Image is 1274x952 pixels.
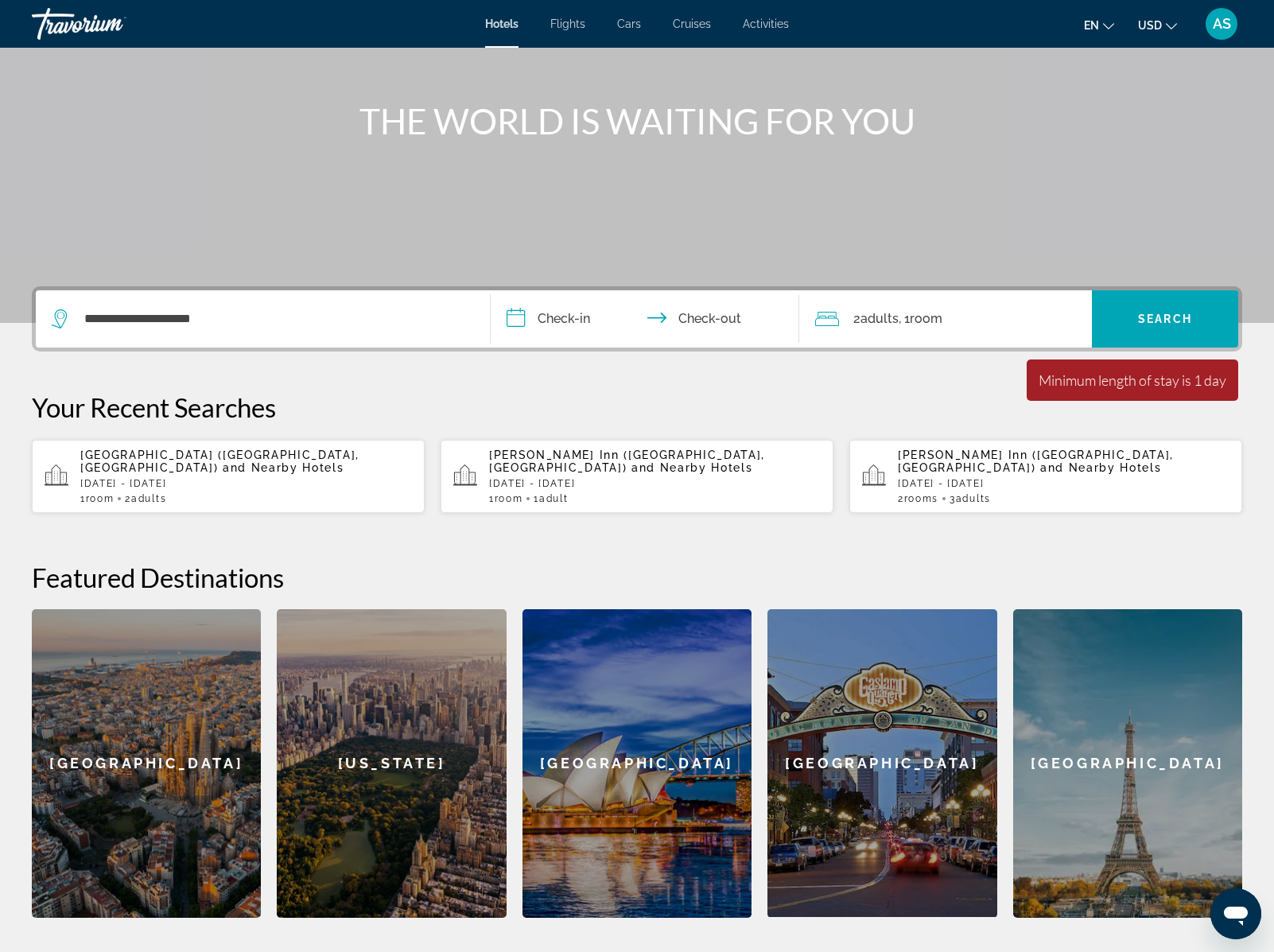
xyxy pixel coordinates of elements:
[767,609,996,917] div: [GEOGRAPHIC_DATA]
[489,493,522,504] span: 1
[491,290,799,348] button: Check in and out dates
[32,3,191,45] a: Travorium
[743,17,789,30] a: Activities
[441,439,833,514] button: [PERSON_NAME] Inn ([GEOGRAPHIC_DATA], [GEOGRAPHIC_DATA]) and Nearby Hotels[DATE] - [DATE]1Room1Adult
[956,493,991,504] span: Adults
[86,493,115,504] span: Room
[339,100,935,142] h1: THE WORLD IS WAITING FOR YOU
[32,561,1242,593] h2: Featured Destinations
[849,439,1242,514] button: [PERSON_NAME] Inn ([GEOGRAPHIC_DATA], [GEOGRAPHIC_DATA]) and Nearby Hotels[DATE] - [DATE]2rooms3A...
[1040,461,1162,474] span: and Nearby Hotels
[32,609,261,918] a: [GEOGRAPHIC_DATA]
[899,308,942,330] span: , 1
[32,391,1242,423] p: Your Recent Searches
[1084,19,1099,32] span: en
[32,439,425,514] button: [GEOGRAPHIC_DATA] ([GEOGRAPHIC_DATA], [GEOGRAPHIC_DATA]) and Nearby Hotels[DATE] - [DATE]1Room2Ad...
[80,478,412,489] p: [DATE] - [DATE]
[904,493,938,504] span: rooms
[767,609,996,918] a: [GEOGRAPHIC_DATA]
[534,493,568,504] span: 1
[125,493,166,504] span: 2
[950,493,991,504] span: 3
[80,493,114,504] span: 1
[631,461,753,474] span: and Nearby Hotels
[617,17,641,30] a: Cars
[1039,371,1226,389] div: Minimum length of stay is 1 day
[1213,16,1231,32] span: AS
[898,478,1229,489] p: [DATE] - [DATE]
[898,493,938,504] span: 2
[853,308,899,330] span: 2
[1092,290,1238,348] button: Search
[1201,7,1242,41] button: User Menu
[522,609,752,918] a: [GEOGRAPHIC_DATA]
[860,311,899,326] span: Adults
[495,493,523,504] span: Room
[485,17,519,30] a: Hotels
[131,493,166,504] span: Adults
[898,449,1174,474] span: [PERSON_NAME] Inn ([GEOGRAPHIC_DATA], [GEOGRAPHIC_DATA])
[80,449,359,474] span: [GEOGRAPHIC_DATA] ([GEOGRAPHIC_DATA], [GEOGRAPHIC_DATA])
[539,493,568,504] span: Adult
[1138,14,1177,37] button: Change currency
[1210,888,1261,939] iframe: Кнопка запуска окна обмена сообщениями
[673,17,711,30] a: Cruises
[223,461,344,474] span: and Nearby Hotels
[910,311,942,326] span: Room
[1084,14,1114,37] button: Change language
[799,290,1092,348] button: Travelers: 2 adults, 0 children
[36,290,1238,348] div: Search widget
[489,478,821,489] p: [DATE] - [DATE]
[1013,609,1242,918] a: [GEOGRAPHIC_DATA]
[489,449,765,474] span: [PERSON_NAME] Inn ([GEOGRAPHIC_DATA], [GEOGRAPHIC_DATA])
[550,17,585,30] a: Flights
[277,609,506,918] a: [US_STATE]
[1138,19,1162,32] span: USD
[1138,313,1192,325] span: Search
